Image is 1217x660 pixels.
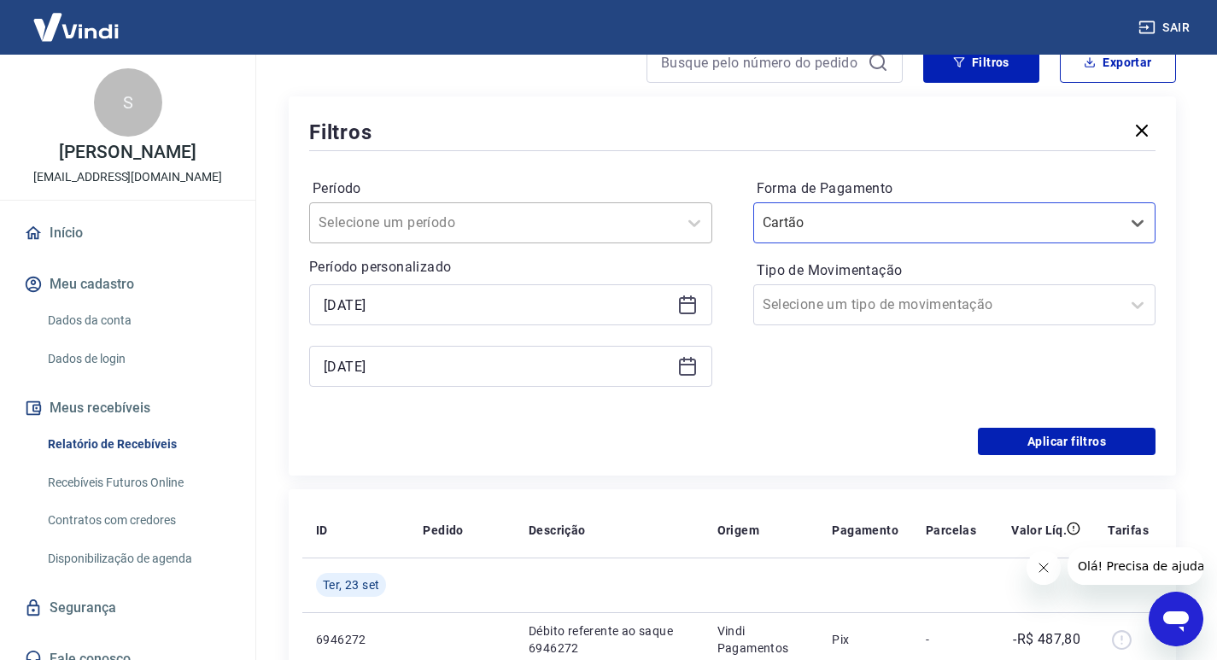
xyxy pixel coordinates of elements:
[717,522,759,539] p: Origem
[832,522,898,539] p: Pagamento
[529,522,586,539] p: Descrição
[1013,629,1080,650] p: -R$ 487,80
[423,522,463,539] p: Pedido
[41,503,235,538] a: Contratos com credores
[94,68,162,137] div: S
[324,292,670,318] input: Data inicial
[20,389,235,427] button: Meus recebíveis
[324,353,670,379] input: Data final
[41,427,235,462] a: Relatório de Recebíveis
[757,260,1153,281] label: Tipo de Movimentação
[1149,592,1203,646] iframe: Botão para abrir a janela de mensagens
[926,631,976,648] p: -
[832,631,898,648] p: Pix
[41,465,235,500] a: Recebíveis Futuros Online
[978,428,1156,455] button: Aplicar filtros
[661,50,861,75] input: Busque pelo número do pedido
[20,1,132,53] img: Vindi
[1068,547,1203,585] iframe: Mensagem da empresa
[717,622,805,657] p: Vindi Pagamentos
[1027,551,1061,585] iframe: Fechar mensagem
[59,143,196,161] p: [PERSON_NAME]
[309,119,372,146] h5: Filtros
[757,178,1153,199] label: Forma de Pagamento
[41,342,235,377] a: Dados de login
[323,576,379,593] span: Ter, 23 set
[10,12,143,26] span: Olá! Precisa de ajuda?
[529,622,690,657] p: Débito referente ao saque 6946272
[313,178,709,199] label: Período
[316,631,395,648] p: 6946272
[33,168,222,186] p: [EMAIL_ADDRESS][DOMAIN_NAME]
[1060,42,1176,83] button: Exportar
[41,303,235,338] a: Dados da conta
[1135,12,1197,44] button: Sair
[20,266,235,303] button: Meu cadastro
[316,522,328,539] p: ID
[923,42,1039,83] button: Filtros
[41,541,235,576] a: Disponibilização de agenda
[1108,522,1149,539] p: Tarifas
[309,257,712,277] p: Período personalizado
[926,522,976,539] p: Parcelas
[1011,522,1067,539] p: Valor Líq.
[20,214,235,252] a: Início
[20,589,235,627] a: Segurança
